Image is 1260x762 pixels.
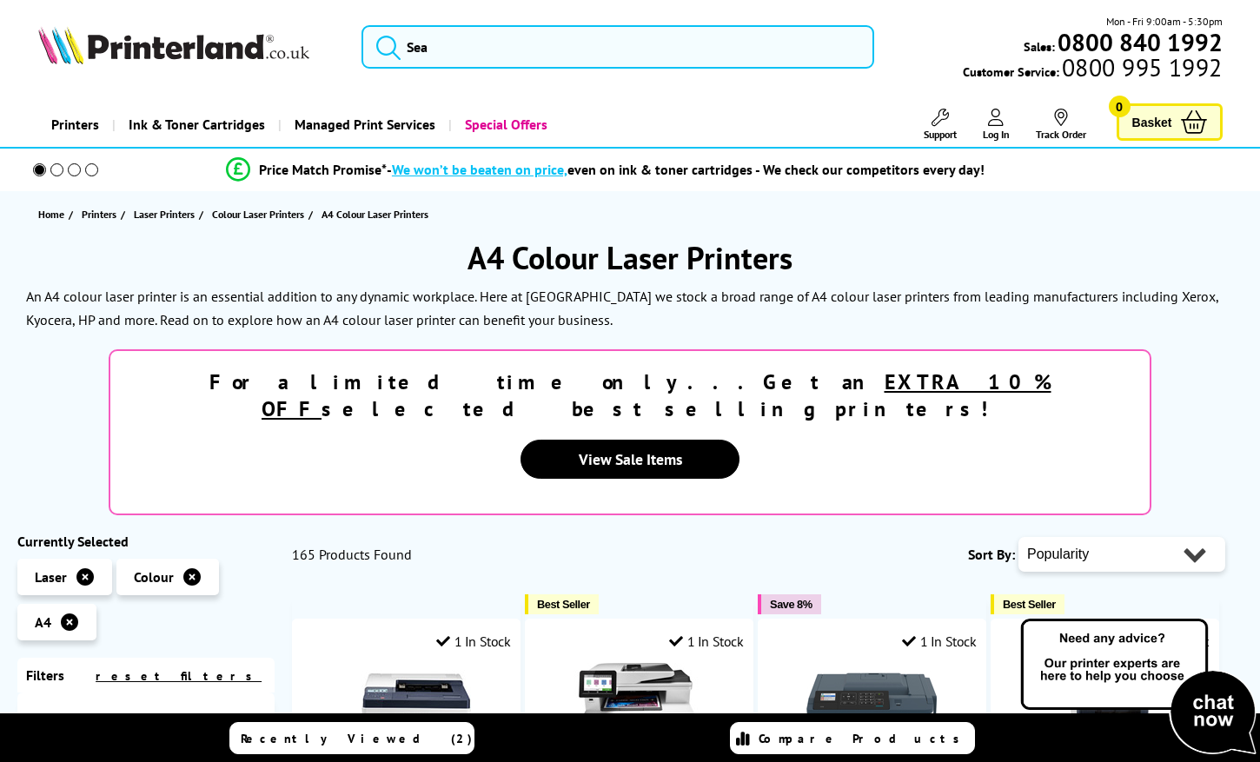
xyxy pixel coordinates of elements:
span: Price Match Promise* [259,161,387,178]
a: Printers [38,103,112,147]
div: 1 In Stock [436,633,511,650]
a: Home [38,205,69,223]
p: An A4 colour laser printer is an essential addition to any dynamic workplace. Here at [GEOGRAPHIC... [26,288,1218,328]
span: Compare Products [759,731,969,746]
img: Open Live Chat window [1017,616,1260,759]
a: View Sale Items [521,440,739,479]
a: Colour Laser Printers [212,205,308,223]
input: Sea [361,25,874,69]
span: Colour [134,568,174,586]
li: modal_Promise [9,155,1202,185]
h1: A4 Colour Laser Printers [17,237,1243,278]
a: Support [924,109,957,141]
span: Filters [26,666,64,684]
a: Special Offers [448,103,560,147]
span: Best Seller [1003,598,1056,611]
span: 0800 995 1992 [1059,59,1222,76]
span: Printers [82,205,116,223]
span: 0 [1109,96,1131,117]
span: Best Seller [537,598,590,611]
span: Save 8% [770,598,812,611]
u: EXTRA 10% OFF [262,368,1051,422]
span: A4 Colour Laser Printers [322,208,428,221]
span: Log In [983,128,1010,141]
span: Ink & Toner Cartridges [129,103,265,147]
span: Mon - Fri 9:00am - 5:30pm [1106,13,1223,30]
div: Currently Selected [17,533,275,550]
span: Customer Service: [963,59,1222,80]
a: Managed Print Services [278,103,448,147]
span: Laser Printers [134,205,195,223]
a: Log In [983,109,1010,141]
span: Laser [35,568,67,586]
a: 0800 840 1992 [1055,34,1223,50]
div: 1 In Stock [669,633,744,650]
button: Save 8% [758,594,820,614]
a: Ink & Toner Cartridges [112,103,278,147]
button: Best Seller [991,594,1064,614]
a: Printers [82,205,121,223]
span: A4 [35,613,51,631]
span: Sales: [1024,38,1055,55]
b: 0800 840 1992 [1058,26,1223,58]
img: Printerland Logo [38,26,309,64]
a: Laser Printers [134,205,199,223]
a: Printerland Logo [38,26,340,68]
div: - even on ink & toner cartridges - We check our competitors every day! [387,161,985,178]
a: Track Order [1036,109,1086,141]
span: 165 Products Found [292,546,412,563]
span: Colour Laser Printers [212,205,304,223]
span: We won’t be beaten on price, [392,161,567,178]
div: 1 In Stock [902,633,977,650]
a: Recently Viewed (2) [229,722,474,754]
span: Sort By: [968,546,1015,563]
strong: For a limited time only...Get an selected best selling printers! [209,368,1051,422]
span: Basket [1132,110,1172,134]
a: Basket 0 [1117,103,1223,141]
a: reset filters [96,668,262,684]
button: Best Seller [525,594,599,614]
span: Support [924,128,957,141]
span: Recently Viewed (2) [241,731,473,746]
a: Compare Products [730,722,975,754]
